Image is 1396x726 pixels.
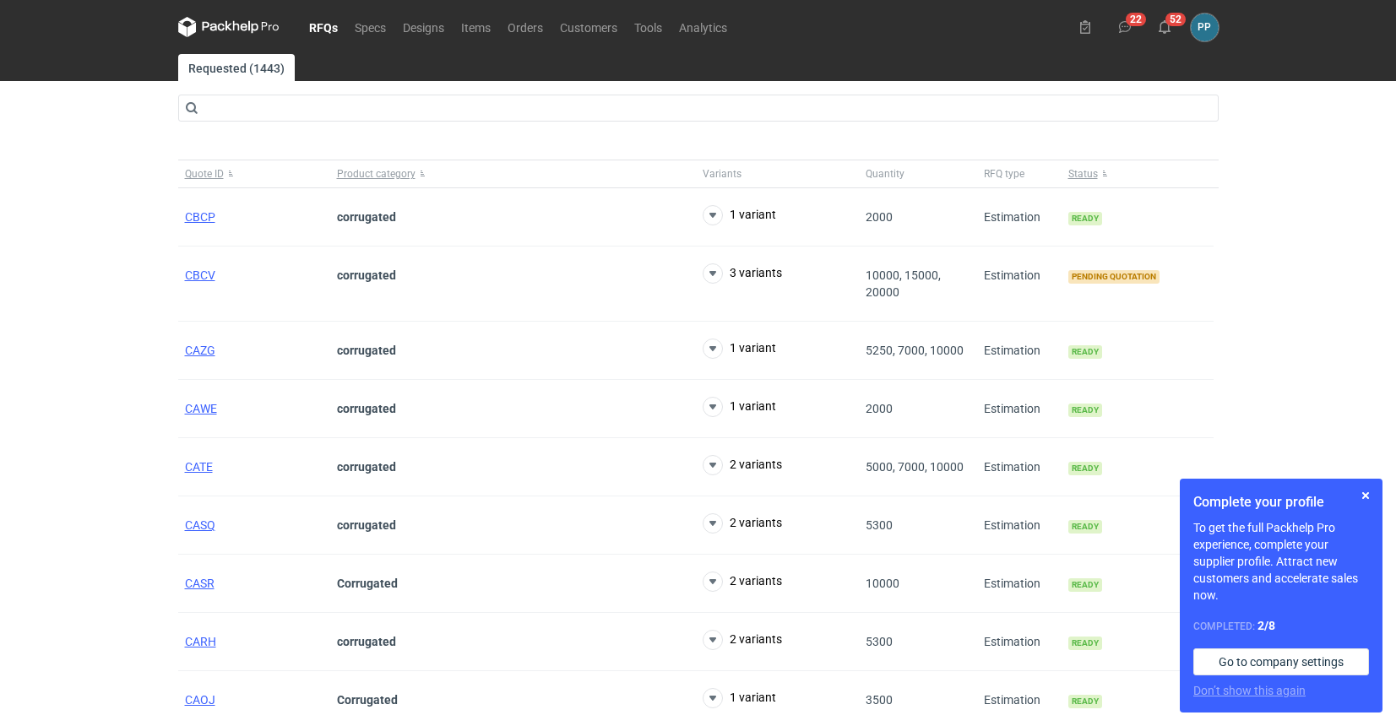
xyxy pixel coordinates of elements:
[703,397,776,417] button: 1 variant
[866,577,899,590] span: 10000
[178,54,295,81] a: Requested (1443)
[1068,462,1102,475] span: Ready
[703,572,782,592] button: 2 variants
[977,438,1062,496] div: Estimation
[337,268,396,282] strong: corrugated
[977,555,1062,613] div: Estimation
[1068,212,1102,225] span: Ready
[703,688,776,708] button: 1 variant
[1191,14,1219,41] div: Paweł Puch
[866,210,893,224] span: 2000
[626,17,671,37] a: Tools
[977,380,1062,438] div: Estimation
[1068,695,1102,708] span: Ready
[185,518,215,532] a: CASQ
[178,17,280,37] svg: Packhelp Pro
[703,630,782,650] button: 2 variants
[1068,167,1098,181] span: Status
[453,17,499,37] a: Items
[394,17,453,37] a: Designs
[330,160,696,187] button: Product category
[1151,14,1178,41] button: 52
[185,635,216,648] a: CARH
[1193,519,1369,604] p: To get the full Packhelp Pro experience, complete your supplier profile. Attract new customers an...
[301,17,346,37] a: RFQs
[703,339,776,359] button: 1 variant
[185,268,215,282] a: CBCV
[866,402,893,415] span: 2000
[866,518,893,532] span: 5300
[866,344,964,357] span: 5250, 7000, 10000
[1193,617,1369,635] div: Completed:
[866,693,893,707] span: 3500
[703,263,782,284] button: 3 variants
[866,268,941,299] span: 10000, 15000, 20000
[1257,619,1275,632] strong: 2 / 8
[1068,520,1102,534] span: Ready
[337,518,396,532] strong: corrugated
[185,402,217,415] a: CAWE
[551,17,626,37] a: Customers
[185,210,215,224] a: CBCP
[337,460,396,474] strong: corrugated
[866,167,904,181] span: Quantity
[337,577,398,590] strong: Corrugated
[1068,270,1160,284] span: Pending quotation
[1193,682,1306,699] button: Don’t show this again
[337,344,396,357] strong: corrugated
[1191,14,1219,41] button: PP
[977,188,1062,247] div: Estimation
[337,693,398,707] strong: Corrugated
[977,322,1062,380] div: Estimation
[1068,345,1102,359] span: Ready
[337,167,416,181] span: Product category
[185,344,215,357] a: CAZG
[703,167,741,181] span: Variants
[1193,492,1369,512] h1: Complete your profile
[346,17,394,37] a: Specs
[703,205,776,225] button: 1 variant
[499,17,551,37] a: Orders
[337,210,396,224] strong: corrugated
[337,635,396,648] strong: corrugated
[185,577,215,590] a: CASR
[1193,648,1369,675] a: Go to company settings
[185,693,215,707] a: CAOJ
[1068,578,1102,592] span: Ready
[977,496,1062,555] div: Estimation
[1068,637,1102,650] span: Ready
[185,460,213,474] a: CATE
[977,247,1062,322] div: Estimation
[977,613,1062,671] div: Estimation
[178,160,330,187] button: Quote ID
[703,513,782,534] button: 2 variants
[671,17,736,37] a: Analytics
[337,402,396,415] strong: corrugated
[866,460,964,474] span: 5000, 7000, 10000
[1062,160,1214,187] button: Status
[185,167,224,181] span: Quote ID
[866,635,893,648] span: 5300
[1111,14,1138,41] button: 22
[1355,485,1376,506] button: Skip for now
[1068,404,1102,417] span: Ready
[984,167,1024,181] span: RFQ type
[703,455,782,475] button: 2 variants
